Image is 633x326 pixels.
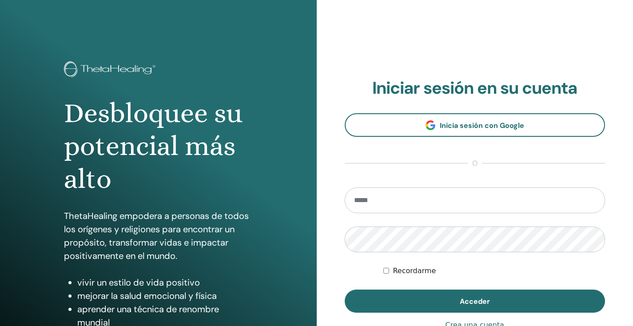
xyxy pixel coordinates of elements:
[64,209,253,262] p: ThetaHealing empodera a personas de todos los orígenes y religiones para encontrar un propósito, ...
[345,113,605,137] a: Inicia sesión con Google
[64,97,253,196] h1: Desbloquee su potencial más alto
[345,290,605,313] button: Acceder
[440,121,524,130] span: Inicia sesión con Google
[77,289,253,302] li: mejorar la salud emocional y física
[77,276,253,289] li: vivir un estilo de vida positivo
[383,266,605,276] div: Mantenerme autenticado indefinidamente o hasta cerrar la sesión manualmente
[460,297,490,306] span: Acceder
[393,266,436,276] label: Recordarme
[468,158,482,169] span: o
[345,78,605,99] h2: Iniciar sesión en su cuenta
